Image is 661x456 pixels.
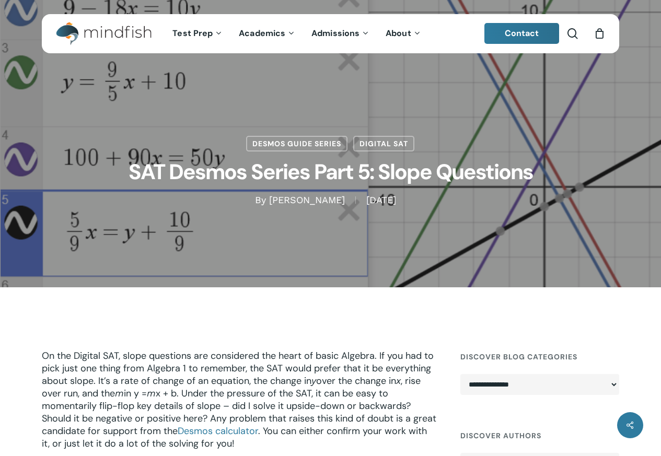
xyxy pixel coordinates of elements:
[316,375,396,387] span: over the change in
[42,349,434,387] span: On the Digital SAT, slope questions are considered the heart of basic Algebra. If you had to pick...
[269,194,345,205] a: [PERSON_NAME]
[311,375,316,386] span: y
[172,28,213,39] span: Test Prep
[115,388,124,399] span: m
[460,347,619,366] h4: Discover Blog Categories
[42,375,421,400] span: , rise over run, and the
[505,28,539,39] span: Contact
[147,388,156,399] span: m
[460,426,619,445] h4: Discover Authors
[178,425,258,437] a: Desmos calculator
[69,151,592,194] h1: SAT Desmos Series Part 5: Slope Questions
[311,28,360,39] span: Admissions
[353,136,414,151] a: Digital SAT
[42,14,619,53] header: Main Menu
[386,28,411,39] span: About
[165,29,231,38] a: Test Prep
[594,28,605,39] a: Cart
[239,28,285,39] span: Academics
[255,196,266,204] span: By
[246,136,347,151] a: Desmos Guide Series
[231,29,304,38] a: Academics
[124,387,147,400] span: in y =
[484,23,560,44] a: Contact
[396,375,401,386] span: x
[42,387,436,450] span: x + b. Under the pressure of the SAT, it can be easy to momentarily flip-flop key details of slop...
[165,14,429,53] nav: Main Menu
[304,29,378,38] a: Admissions
[378,29,430,38] a: About
[355,196,407,204] span: [DATE]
